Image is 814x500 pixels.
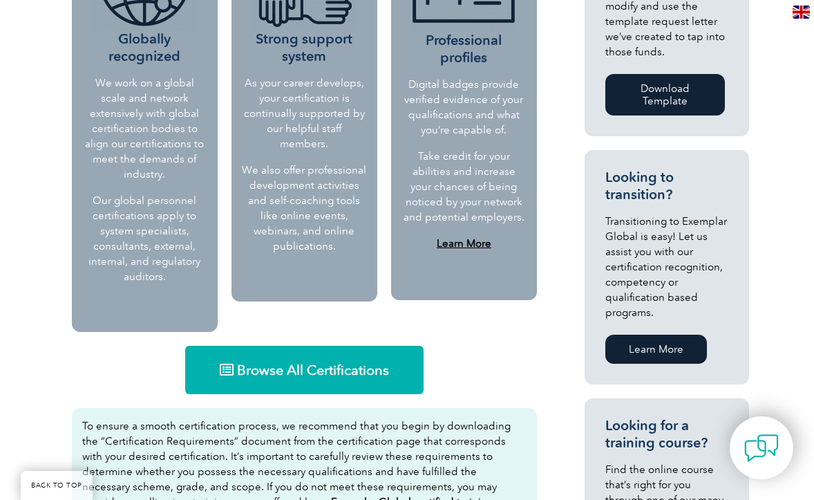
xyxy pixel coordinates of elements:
[242,75,367,151] p: As your career develops, your certification is continually supported by our helpful staff members.
[605,169,728,203] h3: Looking to transition?
[185,346,424,394] a: Browse All Certifications
[605,335,707,364] a: Learn More
[605,417,728,452] h3: Looking for a training course?
[237,363,389,377] span: Browse All Certifications
[437,237,491,250] a: Learn More
[21,471,93,500] a: BACK TO TOP
[605,214,728,320] p: Transitioning to Exemplar Global is easy! Let us assist you with our certification recognition, c...
[403,149,525,225] p: Take credit for your abilities and increase your chances of being noticed by your network and pot...
[744,431,779,465] img: contact-chat.png
[605,74,725,115] a: Download Template
[82,75,207,182] p: We work on a global scale and network extensively with global certification bodies to align our c...
[82,193,207,284] p: Our global personnel certifications apply to system specialists, consultants, external, internal,...
[403,77,525,138] p: Digital badges provide verified evidence of your qualifications and what you’re capable of.
[793,6,810,19] img: en
[242,163,367,254] p: We also offer professional development activities and self-coaching tools like online events, web...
